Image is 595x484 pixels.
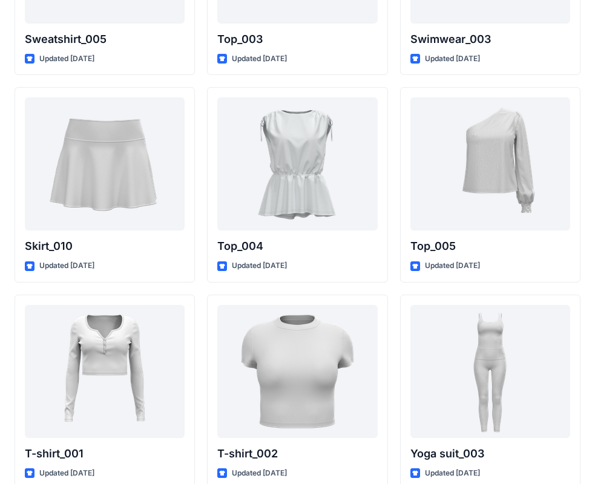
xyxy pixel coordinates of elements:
p: T-shirt_001 [25,445,185,462]
a: Yoga suit_003 [410,305,570,438]
p: Updated [DATE] [232,53,287,65]
p: Updated [DATE] [425,260,480,272]
p: Yoga suit_003 [410,445,570,462]
p: Updated [DATE] [39,260,94,272]
p: Sweatshirt_005 [25,31,185,48]
p: Updated [DATE] [232,260,287,272]
a: Top_005 [410,97,570,231]
p: Updated [DATE] [232,467,287,480]
p: Updated [DATE] [425,53,480,65]
p: T-shirt_002 [217,445,377,462]
p: Top_005 [410,238,570,255]
a: Skirt_010 [25,97,185,231]
p: Top_004 [217,238,377,255]
p: Swimwear_003 [410,31,570,48]
p: Skirt_010 [25,238,185,255]
a: Top_004 [217,97,377,231]
a: T-shirt_002 [217,305,377,438]
p: Top_003 [217,31,377,48]
p: Updated [DATE] [39,467,94,480]
p: Updated [DATE] [39,53,94,65]
a: T-shirt_001 [25,305,185,438]
p: Updated [DATE] [425,467,480,480]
